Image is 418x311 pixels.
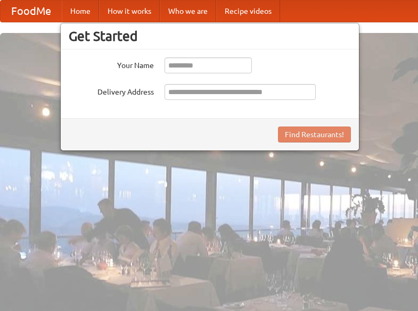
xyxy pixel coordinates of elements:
[278,127,351,142] button: Find Restaurants!
[62,1,99,22] a: Home
[160,1,216,22] a: Who we are
[69,57,154,71] label: Your Name
[216,1,280,22] a: Recipe videos
[69,28,351,44] h3: Get Started
[99,1,160,22] a: How it works
[1,1,62,22] a: FoodMe
[69,84,154,97] label: Delivery Address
